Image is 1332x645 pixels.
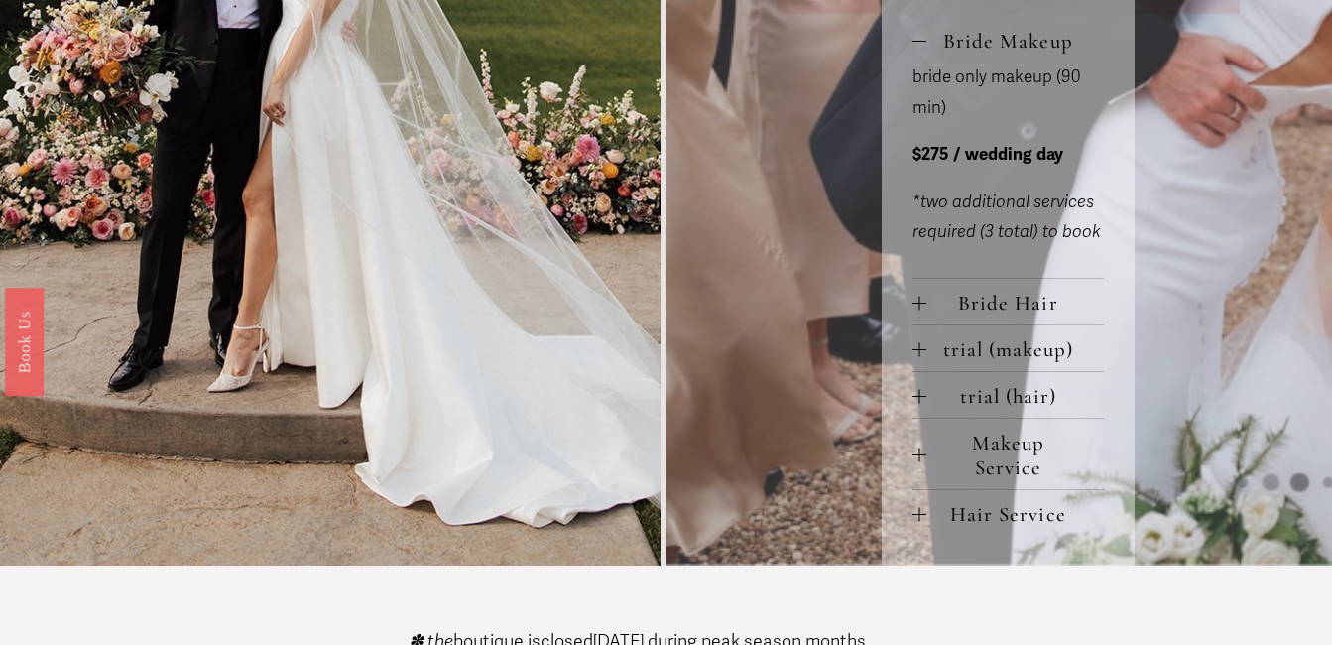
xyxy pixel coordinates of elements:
button: Bride Hair [912,279,1104,324]
span: Bride Hair [926,291,1104,316]
button: Bride Makeup [912,17,1104,63]
span: trial (hair) [926,384,1104,409]
button: trial (hair) [912,372,1104,418]
button: Makeup Service [912,419,1104,489]
button: Hair Service [912,490,1104,536]
span: Hair Service [926,502,1104,527]
a: Book Us [5,288,44,396]
p: bride only makeup (90 min) [912,63,1104,123]
button: trial (makeup) [912,325,1104,371]
strong: $275 / wedding day [912,144,1063,165]
em: *two additional services required (3 total) to book [912,192,1101,243]
span: Makeup Service [926,431,1104,480]
div: Bride Makeup [912,63,1104,278]
span: Bride Makeup [926,29,1104,54]
span: trial (makeup) [926,337,1104,362]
